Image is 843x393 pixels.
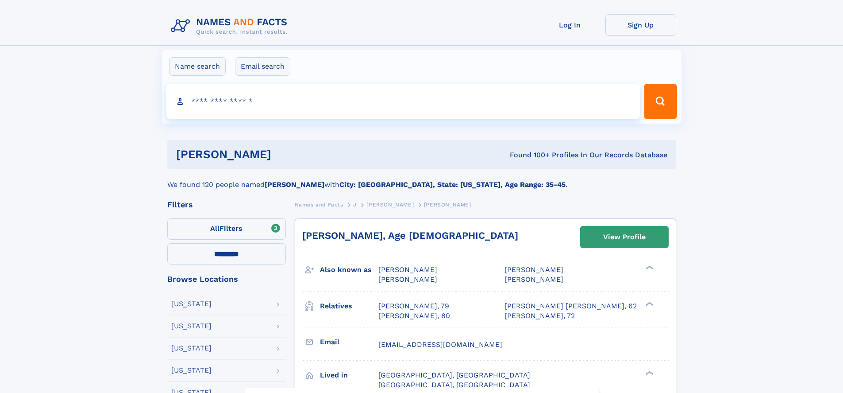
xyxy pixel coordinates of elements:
[171,300,212,307] div: [US_STATE]
[167,14,295,38] img: Logo Names and Facts
[167,201,286,209] div: Filters
[339,180,566,189] b: City: [GEOGRAPHIC_DATA], State: [US_STATE], Age Range: 35-45
[295,199,343,210] a: Names and Facts
[378,371,530,379] span: [GEOGRAPHIC_DATA], [GEOGRAPHIC_DATA]
[603,227,646,247] div: View Profile
[643,301,654,307] div: ❯
[605,14,676,36] a: Sign Up
[378,340,502,349] span: [EMAIL_ADDRESS][DOMAIN_NAME]
[171,367,212,374] div: [US_STATE]
[378,381,530,389] span: [GEOGRAPHIC_DATA], [GEOGRAPHIC_DATA]
[378,265,437,274] span: [PERSON_NAME]
[424,202,471,208] span: [PERSON_NAME]
[167,169,676,190] div: We found 120 people named with .
[366,202,414,208] span: [PERSON_NAME]
[167,275,286,283] div: Browse Locations
[169,57,226,76] label: Name search
[171,323,212,330] div: [US_STATE]
[644,84,677,119] button: Search Button
[378,311,450,321] a: [PERSON_NAME], 80
[643,370,654,376] div: ❯
[320,262,378,277] h3: Also known as
[504,275,563,284] span: [PERSON_NAME]
[353,199,357,210] a: J
[235,57,290,76] label: Email search
[166,84,640,119] input: search input
[176,149,391,160] h1: [PERSON_NAME]
[167,218,286,240] label: Filters
[302,230,518,241] a: [PERSON_NAME], Age [DEMOGRAPHIC_DATA]
[265,180,324,189] b: [PERSON_NAME]
[378,275,437,284] span: [PERSON_NAME]
[390,150,667,160] div: Found 100+ Profiles In Our Records Database
[378,301,449,311] a: [PERSON_NAME], 79
[643,265,654,271] div: ❯
[353,202,357,208] span: J
[366,199,414,210] a: [PERSON_NAME]
[320,335,378,350] h3: Email
[210,224,219,233] span: All
[504,311,575,321] a: [PERSON_NAME], 72
[504,301,637,311] a: [PERSON_NAME] [PERSON_NAME], 62
[320,368,378,383] h3: Lived in
[504,265,563,274] span: [PERSON_NAME]
[320,299,378,314] h3: Relatives
[535,14,605,36] a: Log In
[581,226,668,248] a: View Profile
[171,345,212,352] div: [US_STATE]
